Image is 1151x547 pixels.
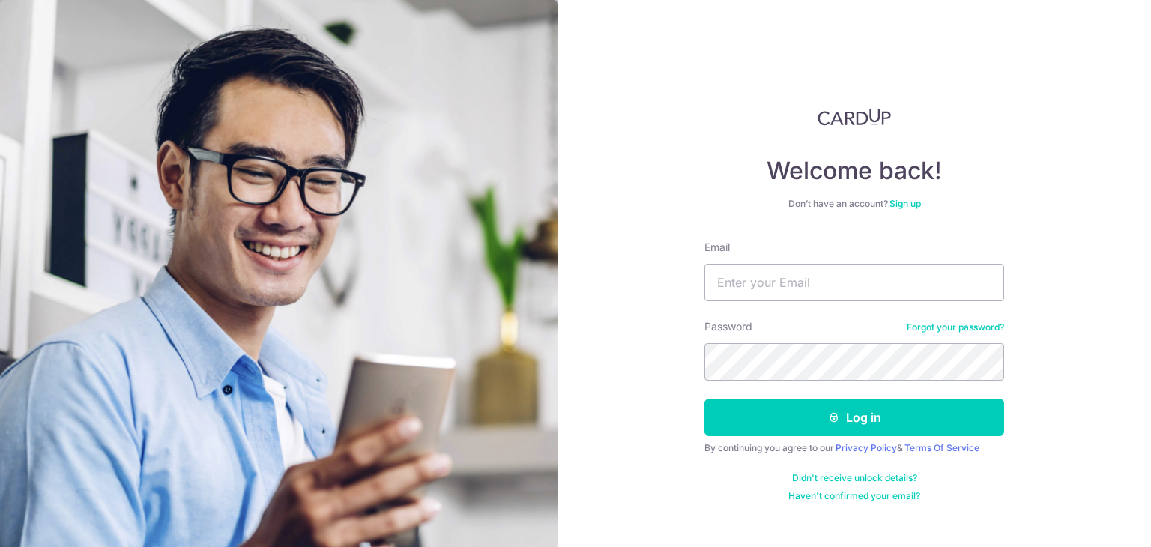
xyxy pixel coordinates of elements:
[792,472,917,484] a: Didn't receive unlock details?
[704,198,1004,210] div: Don’t have an account?
[907,321,1004,333] a: Forgot your password?
[836,442,897,453] a: Privacy Policy
[704,156,1004,186] h4: Welcome back!
[788,490,920,502] a: Haven't confirmed your email?
[904,442,979,453] a: Terms Of Service
[704,399,1004,436] button: Log in
[704,442,1004,454] div: By continuing you agree to our &
[704,264,1004,301] input: Enter your Email
[704,240,730,255] label: Email
[704,319,752,334] label: Password
[889,198,921,209] a: Sign up
[818,108,891,126] img: CardUp Logo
